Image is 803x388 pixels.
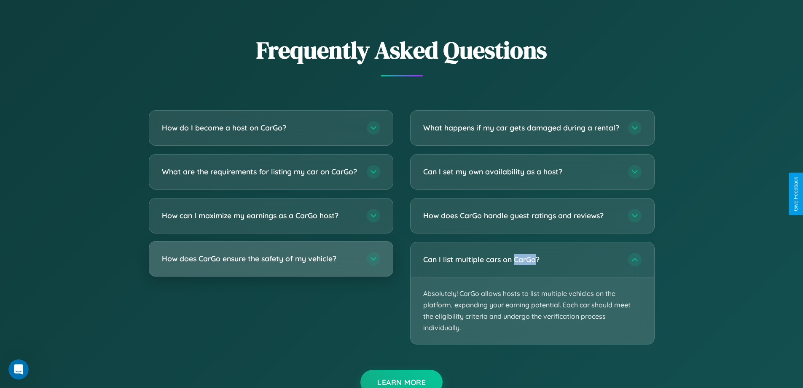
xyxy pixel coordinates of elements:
[162,210,358,221] h3: How can I maximize my earnings as a CarGo host?
[423,210,620,221] h3: How does CarGo handle guest ratings and reviews?
[423,166,620,177] h3: Can I set my own availability as a host?
[8,359,29,380] iframe: Intercom live chat
[793,177,799,211] div: Give Feedback
[162,166,358,177] h3: What are the requirements for listing my car on CarGo?
[423,254,620,265] h3: Can I list multiple cars on CarGo?
[162,122,358,133] h3: How do I become a host on CarGo?
[162,253,358,264] h3: How does CarGo ensure the safety of my vehicle?
[149,34,655,66] h2: Frequently Asked Questions
[411,277,654,345] p: Absolutely! CarGo allows hosts to list multiple vehicles on the platform, expanding your earning ...
[423,122,620,133] h3: What happens if my car gets damaged during a rental?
